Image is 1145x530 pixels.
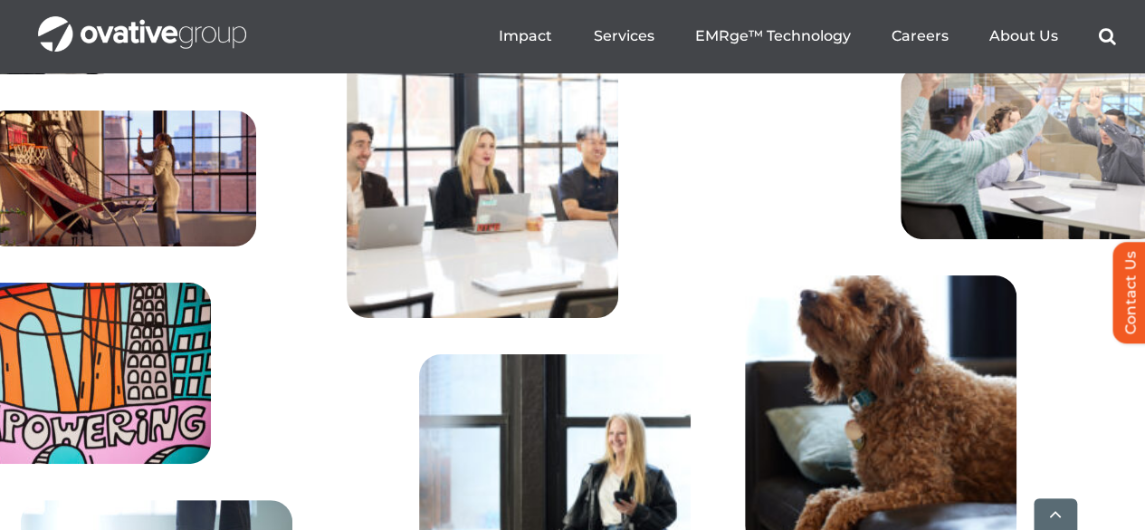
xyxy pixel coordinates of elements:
[499,27,552,45] a: Impact
[988,27,1057,45] a: About Us
[347,46,618,318] img: Home – Careers 5
[499,7,1115,65] nav: Menu
[38,14,246,32] a: OG_Full_horizontal_WHT
[694,27,850,45] a: EMRge™ Technology
[891,27,948,45] a: Careers
[1098,27,1115,45] a: Search
[593,27,654,45] a: Services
